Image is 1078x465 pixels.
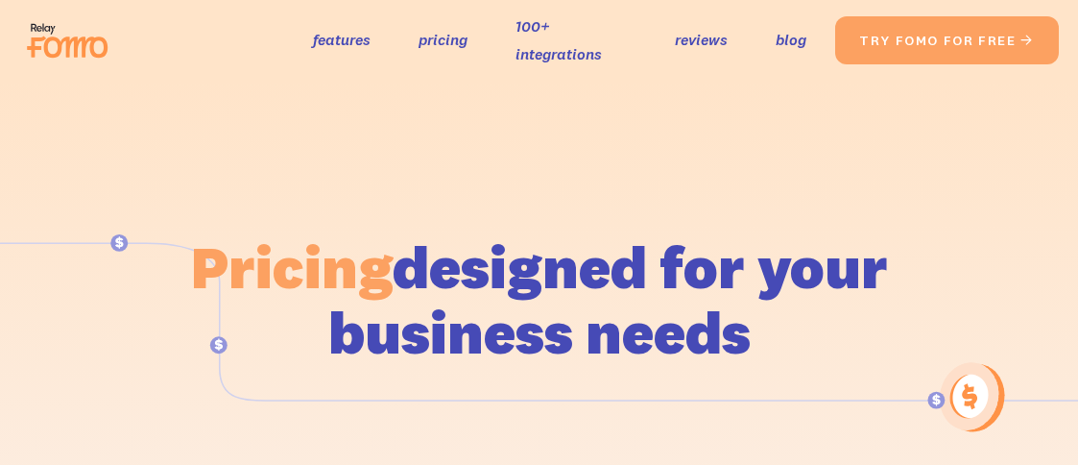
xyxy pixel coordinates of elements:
a: pricing [419,26,467,54]
a: try fomo for free [835,16,1059,64]
span:  [1019,32,1035,49]
span: Pricing [191,230,393,304]
a: 100+ integrations [515,12,628,68]
h1: designed for your business needs [190,234,889,365]
a: blog [776,26,806,54]
a: reviews [675,26,728,54]
a: features [313,26,371,54]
